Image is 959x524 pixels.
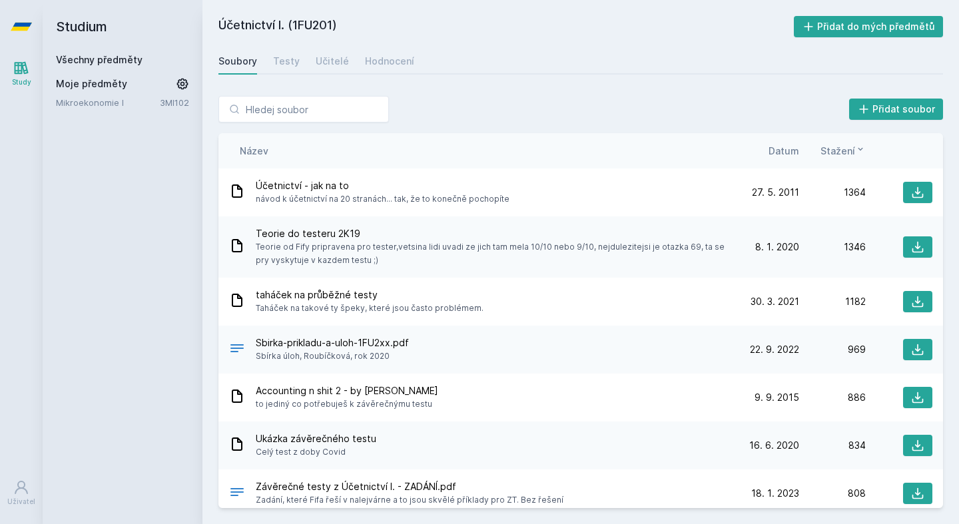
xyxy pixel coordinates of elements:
[794,16,944,37] button: Přidat do mých předmětů
[273,48,300,75] a: Testy
[799,391,866,404] div: 886
[56,96,160,109] a: Mikroekonomie I
[3,473,40,513] a: Uživatel
[256,384,438,397] span: Accounting n shit 2 - by [PERSON_NAME]
[56,54,143,65] a: Všechny předměty
[755,391,799,404] span: 9. 9. 2015
[799,487,866,500] div: 808
[316,48,349,75] a: Učitelé
[256,350,409,363] span: Sbírka úloh, Roubíčková, rok 2020
[256,179,509,192] span: Účetnictví - jak na to
[240,144,268,158] button: Název
[256,432,376,445] span: Ukázka závěrečného testu
[256,336,409,350] span: Sbirka-prikladu-a-uloh-1FU2xx.pdf
[218,55,257,68] div: Soubory
[12,77,31,87] div: Study
[3,53,40,94] a: Study
[752,186,799,199] span: 27. 5. 2011
[799,439,866,452] div: 834
[56,77,127,91] span: Moje předměty
[256,227,727,240] span: Teorie do testeru 2K19
[769,144,799,158] button: Datum
[799,186,866,199] div: 1364
[799,240,866,254] div: 1346
[256,288,483,302] span: taháček na průběžné testy
[799,343,866,356] div: 969
[256,302,483,315] span: Taháček na takové ty špeky, které jsou často problémem.
[365,55,414,68] div: Hodnocení
[749,439,799,452] span: 16. 6. 2020
[218,16,794,37] h2: Účetnictví I. (1FU201)
[218,96,389,123] input: Hledej soubor
[755,240,799,254] span: 8. 1. 2020
[256,240,727,267] span: Teorie od Fify pripravena pro tester,vetsina lidi uvadi ze jich tam mela 10/10 nebo 9/10, nejdule...
[256,192,509,206] span: návod k účetnictví na 20 stranách... tak, že to konečně pochopíte
[256,397,438,411] span: to jediný co potřebuješ k závěrečnýmu testu
[316,55,349,68] div: Učitelé
[799,295,866,308] div: 1182
[751,295,799,308] span: 30. 3. 2021
[256,445,376,459] span: Celý test z doby Covid
[820,144,855,158] span: Stažení
[849,99,944,120] button: Přidat soubor
[273,55,300,68] div: Testy
[7,497,35,507] div: Uživatel
[820,144,866,158] button: Stažení
[256,493,563,507] span: Zadání, které Fifa řeší v nalejvárne a to jsou skvělé příklady pro ZT. Bez řešení
[160,97,189,108] a: 3MI102
[256,480,563,493] span: Závěrečné testy z Účetnictví I. - ZADÁNÍ.pdf
[229,340,245,360] div: PDF
[365,48,414,75] a: Hodnocení
[751,487,799,500] span: 18. 1. 2023
[229,484,245,503] div: PDF
[750,343,799,356] span: 22. 9. 2022
[218,48,257,75] a: Soubory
